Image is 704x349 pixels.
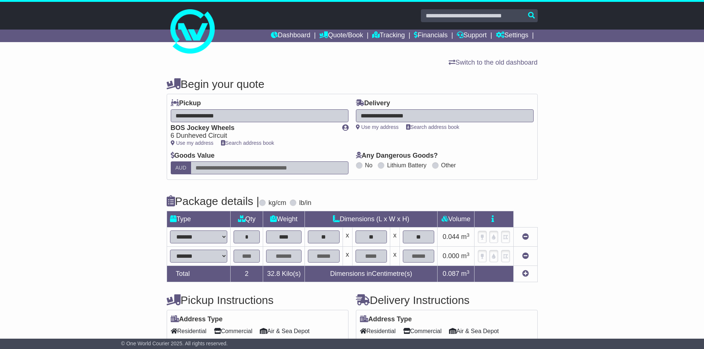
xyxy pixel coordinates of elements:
sup: 3 [467,232,470,238]
label: AUD [171,161,191,174]
label: Pickup [171,99,201,107]
label: Lithium Battery [387,162,426,169]
span: m [461,270,470,277]
a: Search address book [406,124,459,130]
h4: Delivery Instructions [356,294,538,306]
span: 0.087 [443,270,459,277]
label: No [365,162,373,169]
span: © One World Courier 2025. All rights reserved. [121,341,228,346]
sup: 3 [467,252,470,257]
span: Commercial [214,325,252,337]
h4: Begin your quote [167,78,538,90]
a: Quote/Book [319,30,363,42]
span: 0.000 [443,252,459,260]
a: Add new item [522,270,529,277]
span: m [461,252,470,260]
span: 0.044 [443,233,459,240]
span: Air & Sea Depot [449,325,499,337]
label: kg/cm [268,199,286,207]
td: Kilo(s) [263,266,305,282]
a: Remove this item [522,233,529,240]
td: x [343,227,352,247]
label: lb/in [299,199,311,207]
a: Remove this item [522,252,529,260]
td: Volume [438,211,475,227]
label: Delivery [356,99,390,107]
td: x [390,227,400,247]
a: Switch to the old dashboard [449,59,537,66]
label: Address Type [360,315,412,324]
td: Weight [263,211,305,227]
a: Financials [414,30,448,42]
span: m [461,233,470,240]
a: Support [457,30,487,42]
label: Other [441,162,456,169]
td: Dimensions in Centimetre(s) [305,266,438,282]
a: Tracking [372,30,405,42]
span: Residential [360,325,396,337]
td: Type [167,211,231,227]
h4: Package details | [167,195,259,207]
span: Commercial [403,325,442,337]
td: 2 [231,266,263,282]
sup: 3 [467,269,470,275]
td: Total [167,266,231,282]
a: Dashboard [271,30,310,42]
div: 6 Dunheved Circuit [171,132,335,140]
td: Qty [231,211,263,227]
a: Use my address [356,124,399,130]
label: Address Type [171,315,223,324]
label: Any Dangerous Goods? [356,152,438,160]
div: BOS Jockey Wheels [171,124,335,132]
td: Dimensions (L x W x H) [305,211,438,227]
td: x [390,247,400,266]
span: Residential [171,325,207,337]
a: Search address book [221,140,274,146]
h4: Pickup Instructions [167,294,348,306]
td: x [343,247,352,266]
span: Air & Sea Depot [260,325,310,337]
span: 32.8 [267,270,280,277]
a: Settings [496,30,528,42]
a: Use my address [171,140,214,146]
label: Goods Value [171,152,215,160]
